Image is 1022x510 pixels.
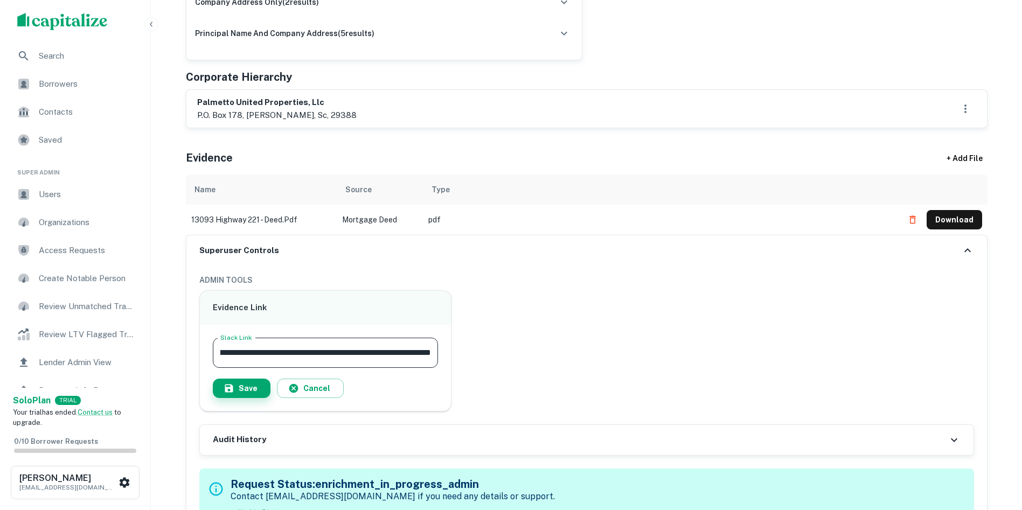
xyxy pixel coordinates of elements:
[199,244,279,257] h6: Superuser Controls
[903,211,922,228] button: Delete file
[9,155,142,181] li: Super Admin
[13,408,121,427] span: Your trial has ended. to upgrade.
[9,181,142,207] a: Users
[197,109,357,122] p: p.o. box 178, [PERSON_NAME], sc, 29388
[19,474,116,483] h6: [PERSON_NAME]
[9,378,142,403] a: Borrower Info Requests
[423,174,898,205] th: Type
[927,149,1003,168] div: + Add File
[9,43,142,69] a: Search
[231,490,555,503] p: Contact [EMAIL_ADDRESS][DOMAIN_NAME] if you need any details or support.
[39,134,135,146] span: Saved
[39,384,135,397] span: Borrower Info Requests
[39,188,135,201] span: Users
[13,394,51,407] a: SoloPlan
[17,13,108,30] img: capitalize-logo.png
[19,483,116,492] p: [EMAIL_ADDRESS][DOMAIN_NAME]
[39,356,135,369] span: Lender Admin View
[345,183,372,196] div: Source
[55,396,81,405] div: TRIAL
[186,174,337,205] th: Name
[39,50,135,62] span: Search
[186,69,292,85] h5: Corporate Hierarchy
[9,71,142,97] a: Borrowers
[9,237,142,263] a: Access Requests
[199,274,974,286] h6: ADMIN TOOLS
[432,183,450,196] div: Type
[9,350,142,375] a: Lender Admin View
[213,379,270,398] button: Save
[213,434,266,446] h6: Audit History
[39,216,135,229] span: Organizations
[337,205,423,235] td: Mortgage Deed
[277,379,344,398] button: Cancel
[194,183,215,196] div: Name
[186,174,988,235] div: scrollable content
[195,27,374,39] h6: principal name and company address ( 5 results)
[14,437,98,445] span: 0 / 10 Borrower Requests
[186,205,337,235] td: 13093 highway 221 - deed.pdf
[197,96,357,109] h6: palmetto united properties, llc
[39,244,135,257] span: Access Requests
[186,150,233,166] h5: Evidence
[78,408,113,416] a: Contact us
[9,127,142,153] a: Saved
[423,205,898,235] td: pdf
[9,99,142,125] a: Contacts
[968,424,1022,476] iframe: Chat Widget
[9,266,142,291] a: Create Notable Person
[9,294,142,319] a: Review Unmatched Transactions
[231,476,555,492] h5: Request Status: enrichment_in_progress_admin
[39,328,135,341] span: Review LTV Flagged Transactions
[39,78,135,90] span: Borrowers
[927,210,982,229] button: Download
[337,174,423,205] th: Source
[9,209,142,235] a: Organizations
[213,302,439,314] h6: Evidence Link
[39,300,135,313] span: Review Unmatched Transactions
[39,106,135,118] span: Contacts
[9,322,142,347] a: Review LTV Flagged Transactions
[220,333,252,342] label: Slack Link
[13,395,51,406] strong: Solo Plan
[11,466,140,499] button: [PERSON_NAME][EMAIL_ADDRESS][DOMAIN_NAME]
[39,272,135,285] span: Create Notable Person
